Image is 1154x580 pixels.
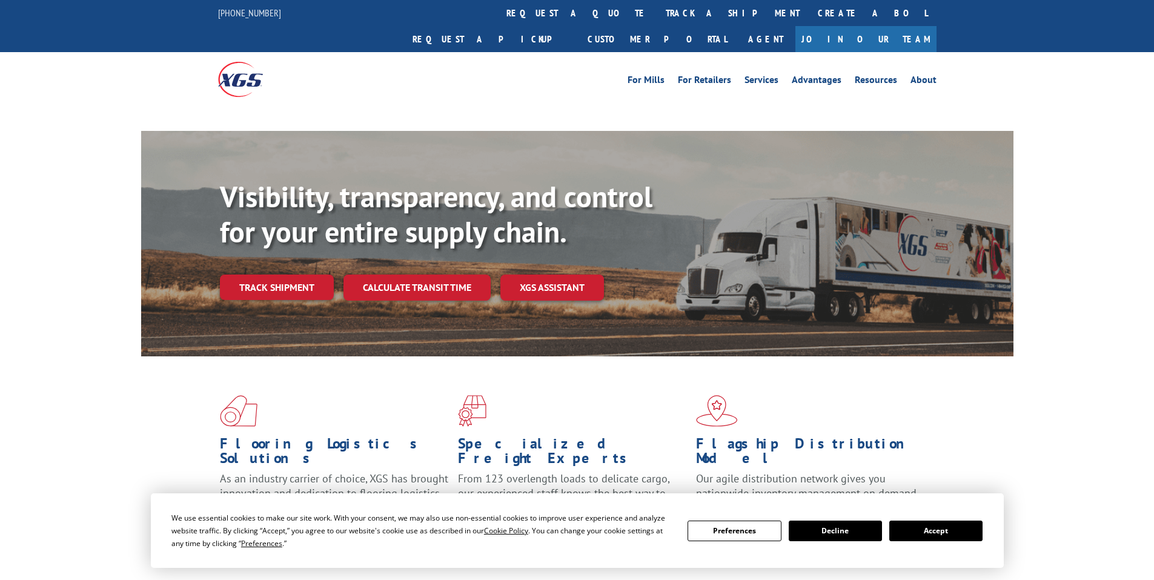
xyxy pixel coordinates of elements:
h1: Specialized Freight Experts [458,436,687,472]
span: Preferences [241,538,282,548]
p: From 123 overlength loads to delicate cargo, our experienced staff knows the best way to move you... [458,472,687,525]
a: [PHONE_NUMBER] [218,7,281,19]
a: Resources [855,75,897,88]
span: Cookie Policy [484,525,528,536]
a: Track shipment [220,275,334,300]
button: Decline [789,521,882,541]
a: Join Our Team [795,26,937,52]
a: Customer Portal [579,26,736,52]
a: Services [744,75,778,88]
img: xgs-icon-focused-on-flooring-red [458,395,486,427]
h1: Flagship Distribution Model [696,436,925,472]
a: Agent [736,26,795,52]
button: Accept [889,521,983,541]
button: Preferences [688,521,781,541]
span: As an industry carrier of choice, XGS has brought innovation and dedication to flooring logistics... [220,472,448,515]
a: Advantages [792,75,841,88]
img: xgs-icon-flagship-distribution-model-red [696,395,738,427]
a: About [910,75,937,88]
h1: Flooring Logistics Solutions [220,436,449,472]
a: Calculate transit time [343,275,491,301]
div: We use essential cookies to make our site work. With your consent, we may also use non-essential ... [171,512,673,550]
span: Our agile distribution network gives you nationwide inventory management on demand. [696,472,919,500]
b: Visibility, transparency, and control for your entire supply chain. [220,178,652,250]
img: xgs-icon-total-supply-chain-intelligence-red [220,395,257,427]
a: Request a pickup [403,26,579,52]
a: For Mills [628,75,665,88]
a: For Retailers [678,75,731,88]
div: Cookie Consent Prompt [151,493,1004,568]
a: XGS ASSISTANT [500,275,604,301]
